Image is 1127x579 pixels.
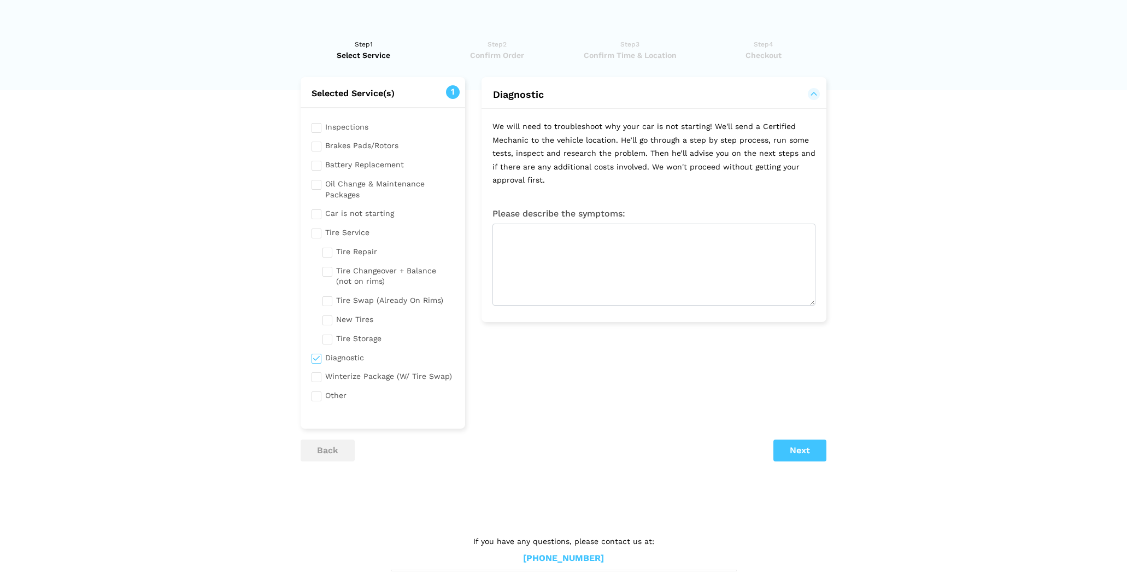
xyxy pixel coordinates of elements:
p: We will need to troubleshoot why your car is not starting! We'll send a Certified Mechanic to the... [482,109,826,198]
h3: Please describe the symptoms: [492,209,815,219]
span: Confirm Time & Location [567,50,693,61]
a: Step3 [567,39,693,61]
button: back [301,440,355,461]
button: Next [773,440,826,461]
span: Checkout [700,50,826,61]
span: Confirm Order [434,50,560,61]
a: [PHONE_NUMBER] [523,553,604,564]
button: Diagnostic [492,88,815,101]
p: If you have any questions, please contact us at: [391,535,736,547]
a: Step4 [700,39,826,61]
a: Step2 [434,39,560,61]
a: Step1 [301,39,427,61]
span: 1 [446,85,460,99]
span: Select Service [301,50,427,61]
h2: Selected Service(s) [301,88,465,99]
